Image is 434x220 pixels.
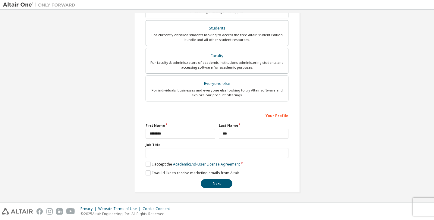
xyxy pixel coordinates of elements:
div: Website Terms of Use [98,206,143,211]
label: Last Name [219,123,288,128]
img: instagram.svg [46,208,53,215]
img: facebook.svg [36,208,43,215]
div: For individuals, businesses and everyone else looking to try Altair software and explore our prod... [149,88,285,98]
div: Everyone else [149,79,285,88]
p: © 2025 Altair Engineering, Inc. All Rights Reserved. [80,211,174,216]
img: Altair One [3,2,78,8]
label: I accept the [146,162,240,167]
div: Cookie Consent [143,206,174,211]
a: Academic End-User License Agreement [173,162,240,167]
div: Students [149,24,285,33]
button: Next [201,179,232,188]
img: linkedin.svg [56,208,63,215]
div: Your Profile [146,110,288,120]
img: altair_logo.svg [2,208,33,215]
label: First Name [146,123,215,128]
div: For faculty & administrators of academic institutions administering students and accessing softwa... [149,60,285,70]
div: Faculty [149,52,285,60]
label: I would like to receive marketing emails from Altair [146,170,239,175]
div: For currently enrolled students looking to access the free Altair Student Edition bundle and all ... [149,33,285,42]
label: Job Title [146,142,288,147]
div: Privacy [80,206,98,211]
img: youtube.svg [66,208,75,215]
